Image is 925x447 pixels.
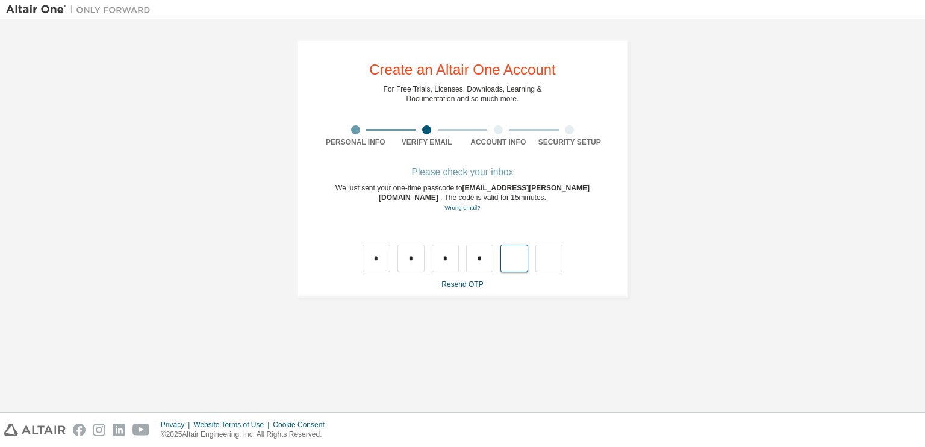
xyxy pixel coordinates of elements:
[4,424,66,436] img: altair_logo.svg
[161,430,332,440] p: © 2025 Altair Engineering, Inc. All Rights Reserved.
[444,204,480,211] a: Go back to the registration form
[369,63,556,77] div: Create an Altair One Account
[93,424,105,436] img: instagram.svg
[132,424,150,436] img: youtube.svg
[73,424,86,436] img: facebook.svg
[320,183,605,213] div: We just sent your one-time passcode to . The code is valid for 15 minutes.
[441,280,483,289] a: Resend OTP
[534,137,606,147] div: Security Setup
[320,137,391,147] div: Personal Info
[6,4,157,16] img: Altair One
[273,420,331,430] div: Cookie Consent
[193,420,273,430] div: Website Terms of Use
[113,424,125,436] img: linkedin.svg
[379,184,590,202] span: [EMAIL_ADDRESS][PERSON_NAME][DOMAIN_NAME]
[320,169,605,176] div: Please check your inbox
[462,137,534,147] div: Account Info
[161,420,193,430] div: Privacy
[391,137,463,147] div: Verify Email
[384,84,542,104] div: For Free Trials, Licenses, Downloads, Learning & Documentation and so much more.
